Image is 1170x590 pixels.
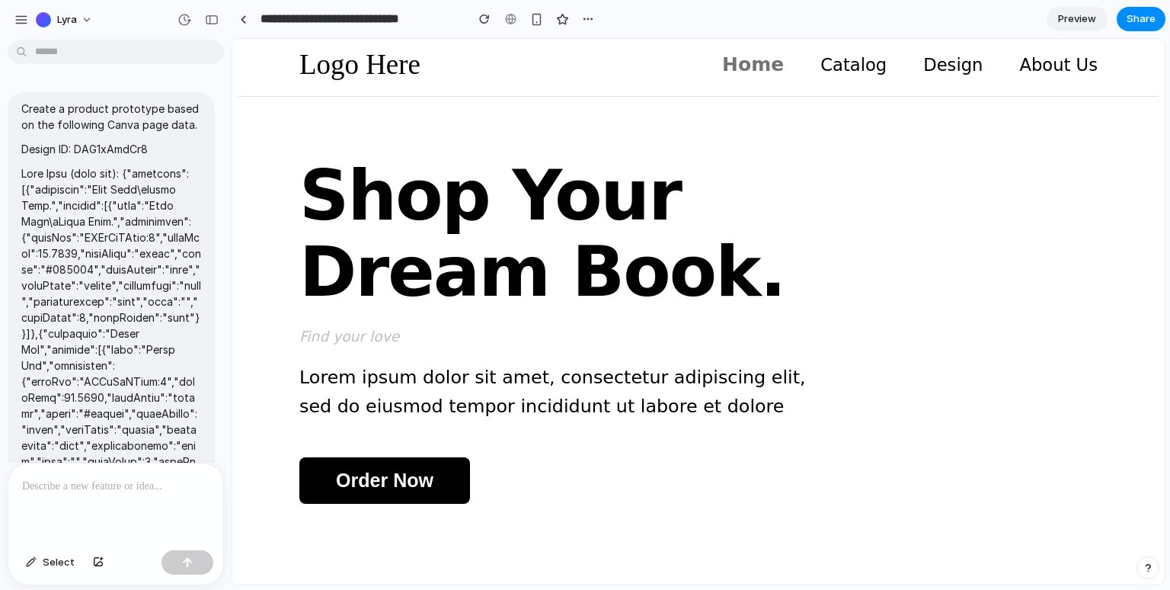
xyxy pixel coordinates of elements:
[30,8,101,32] button: Lyra
[1058,11,1096,27] span: Preview
[57,12,77,27] span: Lyra
[67,119,865,271] h1: Shop Your Dream Book.
[1117,7,1165,31] button: Share
[67,9,188,42] div: Logo Here
[43,555,75,570] span: Select
[691,16,750,36] a: Design
[588,16,654,36] a: Catalog
[787,16,865,36] a: About Us
[67,418,238,465] button: Order Now
[21,101,201,133] p: Create a product prototype based on the following Canva page data.
[67,324,600,382] p: Lorem ipsum dolor sit amet, consectetur adipiscing elit, sed do eiusmod tempor incididunt ut labo...
[67,290,865,306] p: Find your love
[21,141,201,157] p: Design ID: DAG1xAmdCr8
[18,550,82,575] button: Select
[1047,7,1108,31] a: Preview
[1127,11,1156,27] span: Share
[490,14,551,37] a: Home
